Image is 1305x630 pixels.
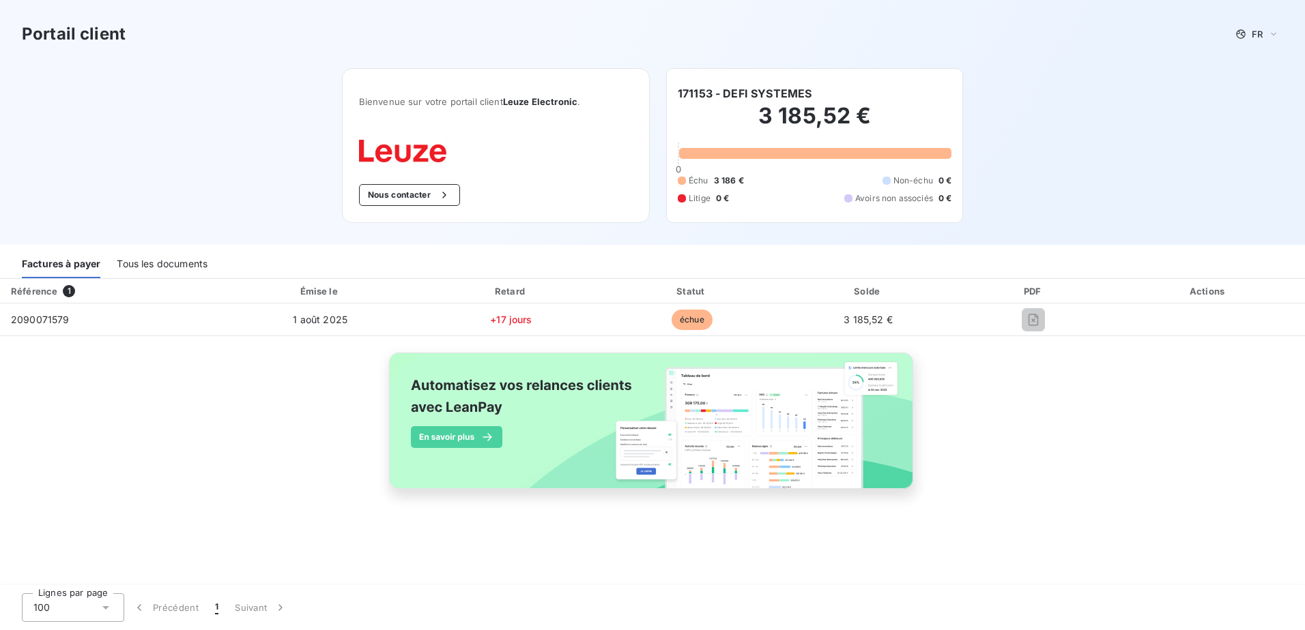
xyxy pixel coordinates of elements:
h6: 171153 - DEFI SYSTEMES [678,85,812,102]
span: Avoirs non associés [855,192,933,205]
div: Tous les documents [117,250,207,278]
img: Company logo [359,140,446,162]
h3: Portail client [22,22,126,46]
span: Échu [689,175,708,187]
div: Actions [1115,284,1302,298]
span: Leuze Electronic [503,96,577,107]
div: Retard [422,284,600,298]
span: 1 [63,285,75,297]
button: Suivant [227,593,296,622]
span: 100 [33,601,50,614]
button: Nous contacter [359,184,460,206]
span: 3 186 € [714,175,744,187]
span: +17 jours [490,314,532,325]
div: Émise le [223,284,417,298]
span: Non-échu [893,175,933,187]
img: banner [377,344,928,512]
span: 0 € [938,175,951,187]
span: Bienvenue sur votre portail client . [359,96,633,107]
span: FR [1252,29,1263,40]
span: échue [672,310,713,330]
span: 3 185,52 € [844,314,893,325]
div: Statut [605,284,779,298]
span: 1 [215,601,218,614]
span: 0 [676,164,681,175]
button: Précédent [124,593,207,622]
span: 0 € [716,192,729,205]
div: Solde [784,284,953,298]
div: Factures à payer [22,250,100,278]
span: 0 € [938,192,951,205]
h2: 3 185,52 € [678,102,951,143]
span: 2090071579 [11,314,70,325]
div: PDF [958,284,1109,298]
button: 1 [207,593,227,622]
div: Référence [11,286,57,297]
span: 1 août 2025 [293,314,347,325]
span: Litige [689,192,711,205]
